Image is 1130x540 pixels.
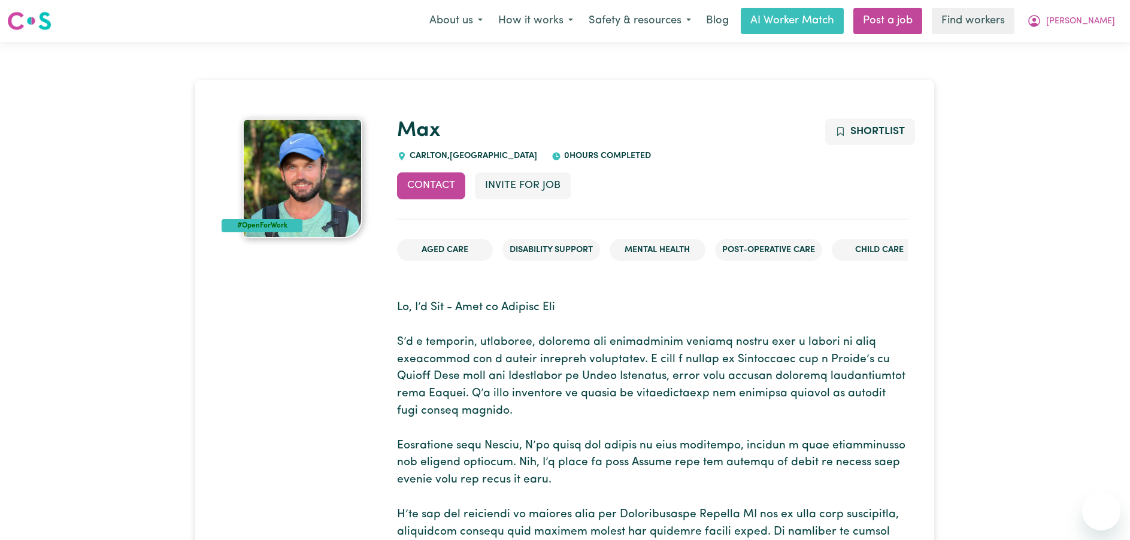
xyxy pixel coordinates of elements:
img: Careseekers logo [7,10,51,32]
span: 0 hours completed [561,151,651,160]
button: How it works [490,8,581,34]
a: Find workers [932,8,1014,34]
div: #OpenForWork [222,219,302,232]
li: Disability Support [502,239,600,262]
iframe: Button to launch messaging window [1082,492,1120,530]
img: Max [243,119,362,238]
a: AI Worker Match [741,8,844,34]
button: Add to shortlist [825,119,916,145]
li: Child care [832,239,928,262]
li: Post-operative care [715,239,822,262]
button: Invite for Job [475,172,571,199]
button: My Account [1019,8,1123,34]
span: Shortlist [850,126,905,136]
li: Aged Care [397,239,493,262]
a: Max [397,120,440,141]
span: [PERSON_NAME] [1046,15,1115,28]
button: Safety & resources [581,8,699,34]
a: Post a job [853,8,922,34]
button: About us [422,8,490,34]
a: Careseekers logo [7,7,51,35]
a: Blog [699,8,736,34]
li: Mental Health [610,239,705,262]
button: Contact [397,172,465,199]
a: Max 's profile picture'#OpenForWork [222,119,382,238]
span: CARLTON , [GEOGRAPHIC_DATA] [407,151,537,160]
